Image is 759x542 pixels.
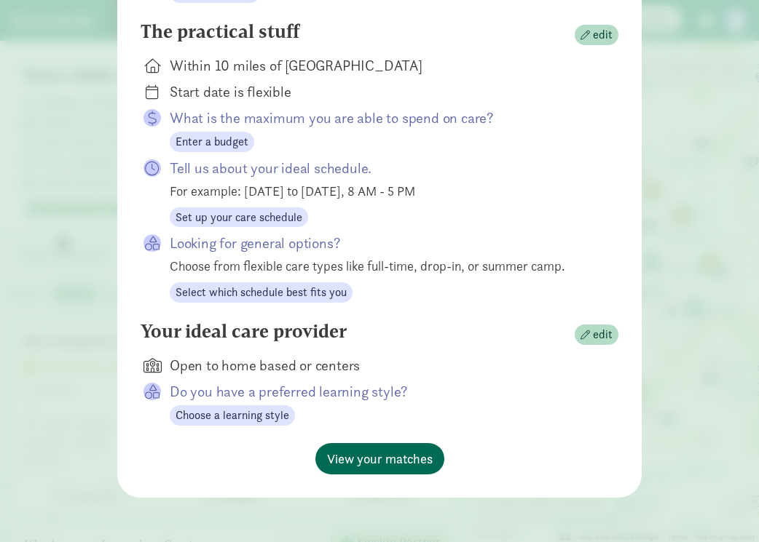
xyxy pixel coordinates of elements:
p: What is the maximum you are able to spend on care? [170,108,595,128]
p: Do you have a preferred learning style? [170,381,595,402]
h4: The practical stuff [141,20,299,44]
button: edit [575,25,618,45]
p: Tell us about your ideal schedule. [170,158,595,178]
span: Enter a budget [176,133,248,151]
div: Open to home based or centers [170,355,595,375]
span: Set up your care schedule [176,209,302,226]
button: Choose a learning style [170,405,295,426]
div: Within 10 miles of [GEOGRAPHIC_DATA] [170,55,595,76]
span: edit [593,26,613,44]
div: For example: [DATE] to [DATE], 8 AM - 5 PM [170,181,595,201]
span: edit [593,326,613,343]
h4: Your ideal care provider [141,320,347,343]
div: Start date is flexible [170,81,595,102]
span: Select which schedule best fits you [176,284,347,301]
button: Select which schedule best fits you [170,282,353,303]
button: edit [575,324,618,345]
div: Choose from flexible care types like full-time, drop-in, or summer camp. [170,256,595,276]
span: Choose a learning style [176,407,289,424]
button: View your matches [315,443,444,474]
p: Looking for general options? [170,233,595,253]
span: View your matches [327,449,433,469]
button: Set up your care schedule [170,207,308,228]
button: Enter a budget [170,132,254,152]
